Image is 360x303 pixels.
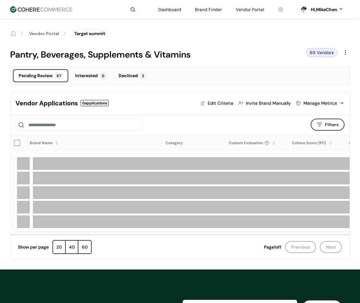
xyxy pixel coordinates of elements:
div: Edit Criteria [208,100,233,107]
img: Cohere Logo [10,6,72,13]
div: Hi, MikeChen [311,6,337,13]
div: Cohere Score (RTI) [292,140,326,146]
div: Pending Review [19,72,52,79]
div: Declined [119,72,138,79]
div: Invite Brand Manually [246,100,291,107]
div: Manage Metrics [303,100,337,107]
button: Filters [311,119,345,131]
nav: breadcrumb [10,29,350,38]
span: Custom Evaluation [229,140,263,146]
div: 0 applications [81,100,109,106]
div: Page 1 of 1 [264,244,281,250]
div: Target summit [74,30,105,37]
svg: 0 percent [299,5,308,14]
div: 60 [78,241,91,253]
a: Vendor Portal [29,30,59,37]
div: Interested [75,72,98,79]
button: Next [320,241,342,253]
div: 0 [100,73,106,79]
div: 67 [55,73,63,79]
span: Category [166,140,183,145]
div: Show per page [18,244,49,250]
div: Brand Name [30,140,52,146]
div: 20 [53,241,66,253]
div: 2 [140,73,146,79]
button: Previous [285,241,316,253]
div: 40 [66,241,78,253]
div: Pantry, Beverages, Supplements & Vitamins [10,48,301,61]
div: Vendor Applications [15,98,78,108]
button: Hi,MikeChen [311,6,344,13]
div: 69 Vendors [306,48,337,57]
